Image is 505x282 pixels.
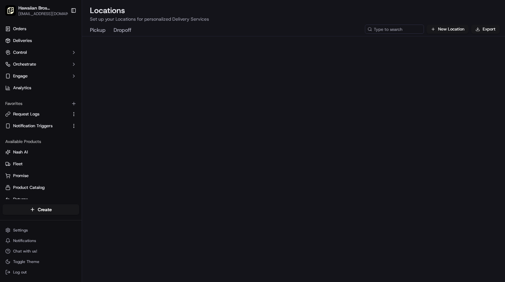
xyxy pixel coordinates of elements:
button: Hawaiian Bros ([GEOGRAPHIC_DATA]) [18,5,67,11]
span: Orchestrate [13,61,36,67]
span: Log out [13,270,27,275]
span: Promise [13,173,29,179]
img: Hawaiian Bros (Overland Park KS) [5,5,16,16]
button: Toggle Theme [3,257,79,266]
button: Nash AI [3,147,79,157]
button: Request Logs [3,109,79,119]
button: Dropoff [114,25,131,36]
span: Toggle Theme [13,259,39,264]
input: Type to search [365,25,424,34]
button: Settings [3,226,79,235]
a: Fleet [5,161,76,167]
div: Available Products [3,136,79,147]
span: Fleet [13,161,23,167]
button: Promise [3,171,79,181]
span: Engage [13,73,28,79]
h2: Locations [90,5,497,16]
button: Export [471,25,500,34]
a: Request Logs [5,111,69,117]
a: Notification Triggers [5,123,69,129]
span: Deliveries [13,38,32,44]
button: Log out [3,268,79,277]
button: Pickup [90,25,106,36]
span: Chat with us! [13,249,37,254]
button: Orchestrate [3,59,79,70]
span: Settings [13,228,28,233]
span: Notifications [13,238,36,243]
p: Set up your Locations for personalized Delivery Services [90,16,497,22]
button: [EMAIL_ADDRESS][DOMAIN_NAME] [18,11,74,16]
span: Control [13,50,27,55]
span: Notification Triggers [13,123,53,129]
span: Create [38,206,52,213]
button: Product Catalog [3,182,79,193]
button: Notifications [3,236,79,245]
a: Analytics [3,83,79,93]
span: Product Catalog [13,185,45,191]
button: New Location [427,25,469,34]
span: Orders [13,26,26,32]
a: Nash AI [5,149,76,155]
button: Returns [3,194,79,205]
button: Chat with us! [3,247,79,256]
a: Promise [5,173,76,179]
span: Analytics [13,85,31,91]
span: Request Logs [13,111,39,117]
div: Favorites [3,98,79,109]
button: Create [3,204,79,215]
a: Returns [5,196,76,202]
button: Fleet [3,159,79,169]
button: Notification Triggers [3,121,79,131]
span: Returns [13,196,28,202]
a: Product Catalog [5,185,76,191]
button: Hawaiian Bros (Overland Park KS)Hawaiian Bros ([GEOGRAPHIC_DATA])[EMAIL_ADDRESS][DOMAIN_NAME] [3,3,68,18]
a: Deliveries [3,35,79,46]
button: Engage [3,71,79,81]
span: Nash AI [13,149,28,155]
button: Control [3,47,79,58]
a: Orders [3,24,79,34]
